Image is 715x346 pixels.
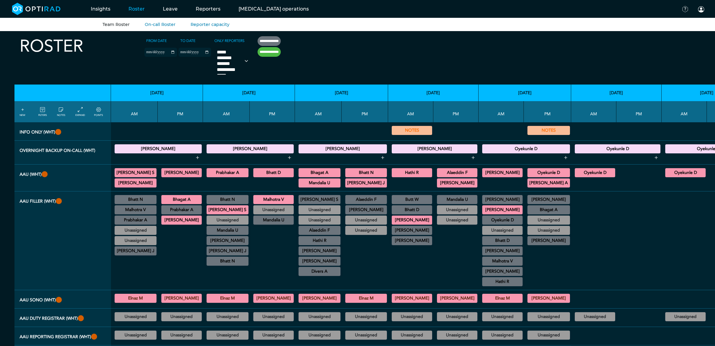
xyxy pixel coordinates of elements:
summary: Unassigned [438,313,476,320]
summary: Unassigned [346,332,386,339]
summary: Bhatt N [346,169,386,176]
summary: [PERSON_NAME] [438,295,476,302]
div: General US/US Gynaecology 14:00 - 16:30 [527,236,570,245]
div: Reporting Reg 08:30 - 13:30 [115,331,157,340]
div: CT Trauma & Urgent/MRI Trauma & Urgent 08:30 - 13:30 [299,178,340,187]
summary: Unassigned [576,313,614,320]
summary: Unassigned [115,237,156,244]
a: On-call Roster [145,22,176,27]
div: General US 13:00 - 16:30 [345,195,387,204]
summary: NOTES [393,127,431,134]
label: To date [179,36,197,45]
div: CT Trauma & Urgent/MRI Trauma & Urgent 13:30 - 18:30 [437,195,477,204]
div: General CT/General MRI/General XR 09:30 - 11:30 [482,257,523,266]
summary: Oyekunle D [666,169,705,176]
summary: Oyekunle D [528,169,569,176]
div: CT Trauma & Urgent/MRI Trauma & Urgent 08:30 - 13:30 [299,205,340,214]
div: CT Trauma & Urgent/MRI Trauma & Urgent 08:30 - 13:30 [482,205,523,214]
th: AM [571,101,616,122]
div: General CT/General MRI/General XR 10:00 - 12:30 [299,257,340,266]
div: Various levels of experience 08:30 - 13:30 [115,312,157,321]
summary: Unassigned [207,332,248,339]
div: CT Trauma & Urgent/MRI Trauma & Urgent 13:30 - 18:30 [345,226,387,235]
div: CT Trauma & Urgent/MRI Trauma & Urgent 13:30 - 18:30 [253,195,294,204]
th: PM [524,101,571,122]
div: General US 13:30 - 18:30 [345,294,387,303]
summary: Hathi R [299,237,340,244]
summary: [PERSON_NAME] [393,227,431,234]
summary: [PERSON_NAME] [299,247,340,255]
th: AAU Sono (WHT) [14,290,111,309]
div: CT Trauma & Urgent/MRI Trauma & Urgent 08:30 - 13:30 [207,205,248,214]
div: General CT/General MRI/General XR 10:00 - 13:30 [299,246,340,255]
summary: Prabhakar A [162,206,201,213]
summary: [PERSON_NAME] [115,179,156,187]
summary: Bhatt D [254,169,293,176]
a: show/hide notes [57,106,65,117]
summary: Unassigned [483,332,522,339]
summary: Unassigned [438,206,476,213]
div: Reporting reg 13:30 - 17:30 [161,331,202,340]
div: CT Trauma & Urgent/MRI Trauma & Urgent 08:30 - 13:30 [392,168,432,177]
summary: Unassigned [346,216,386,224]
div: CT Trauma & Urgent/MRI Trauma & Urgent 13:30 - 18:30 [253,168,294,177]
summary: Mandalia U [207,227,248,234]
div: CT Trauma & Urgent/MRI Trauma & Urgent 13:30 - 18:30 [527,205,570,214]
summary: [PERSON_NAME] [299,295,340,302]
summary: [PERSON_NAME] [346,206,386,213]
div: General CT 11:00 - 12:00 [482,277,523,286]
div: Various levels of experience 08:30 - 13:30 [299,312,340,321]
summary: Unassigned [162,332,201,339]
th: PM [158,101,203,122]
div: Overnight backup on-call 18:30 - 08:30 [392,144,477,153]
th: PM [250,101,295,122]
summary: Unassigned [666,313,705,320]
th: [DATE] [479,85,571,101]
a: FILTERS [38,106,47,117]
th: PM [342,101,388,122]
summary: [PERSON_NAME] [528,237,569,244]
div: General US 08:30 - 13:00 [115,294,157,303]
summary: Hathi R [393,169,431,176]
div: Exact role to be defined 13:30 - 18:30 [345,312,387,321]
div: Exact role to be defined 13:30 - 18:30 [527,312,570,321]
summary: Unassigned [162,313,201,320]
div: CT Trauma & Urgent/MRI Trauma & Urgent 13:30 - 18:30 [437,168,477,177]
div: US Head & Neck/US Interventional H&N 09:15 - 12:15 [207,236,248,245]
summary: Elnaz M [115,295,156,302]
th: AM [388,101,433,122]
label: Only Reporters [213,36,246,45]
div: CT Trauma & Urgent/MRI Trauma & Urgent 08:30 - 13:30 [115,226,157,235]
summary: Malhotra V [115,206,156,213]
div: General US 08:30 - 13:00 [392,294,432,303]
div: Various levels of experience 08:30 - 13:30 [482,312,523,321]
div: CT Trauma & Urgent/MRI Trauma & Urgent 13:30 - 18:30 [345,216,387,225]
label: From date [144,36,169,45]
summary: Oyekunle D [576,169,614,176]
div: General US 08:30 - 13:00 [482,294,523,303]
th: INFO ONLY (WHT) [14,122,111,141]
div: CT Trauma & Urgent/MRI Trauma & Urgent 08:30 - 13:30 [299,216,340,225]
summary: Malhotra V [254,196,293,203]
div: CT Gastrointestinal/MRI Gastrointestinal 09:00 - 12:30 [392,236,432,245]
summary: Bhatt N [115,196,156,203]
div: Reporting reg 13:30 - 17:30 [437,331,477,340]
summary: NOTES [528,127,569,134]
div: ImE Lead till 1/4/2026 13:00 - 17:00 [527,195,570,204]
summary: Bhatt N [207,258,248,265]
summary: Unassigned [254,206,293,213]
summary: Unassigned [438,216,476,224]
summary: Mandalia U [254,216,293,224]
summary: [PERSON_NAME] S [207,206,248,213]
summary: Oyekunle D [576,145,660,152]
summary: [PERSON_NAME] [483,206,522,213]
summary: [PERSON_NAME] [393,145,476,152]
div: US Interventional MSK 08:30 - 11:00 [207,195,248,204]
div: General CT/General MRI/General XR 08:00 - 13:00 [392,195,432,204]
div: Radiology management Group meeting 0830-1130 08:30 - 11:30 [392,126,432,135]
div: CT Trauma & Urgent/MRI Trauma & Urgent 16:00 - 18:30 [161,216,202,225]
summary: Unassigned [299,313,340,320]
div: CT Trauma & Urgent/MRI Trauma & Urgent 13:30 - 18:30 [527,178,570,187]
div: Reporting reg 13:30 - 17:30 [345,331,387,340]
div: General US 13:30 - 18:30 [527,294,570,303]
